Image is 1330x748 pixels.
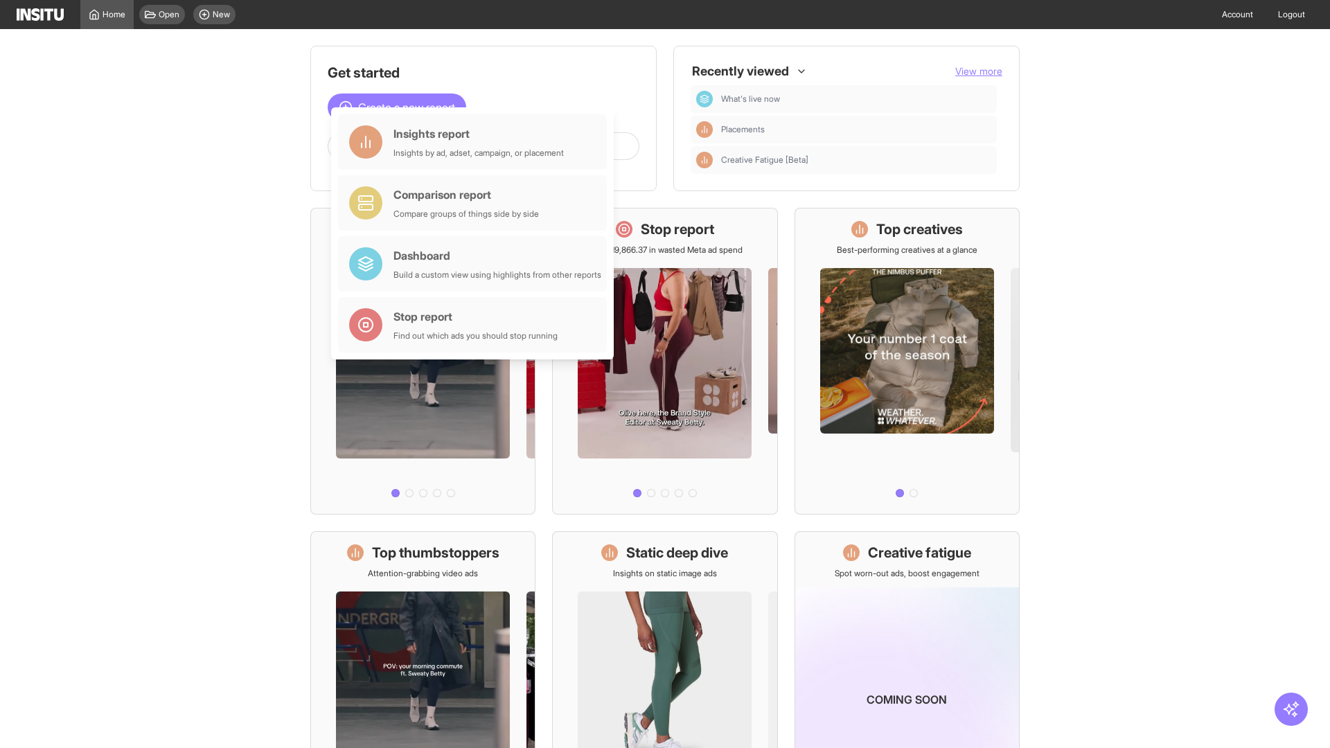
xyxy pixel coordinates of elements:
a: Top creativesBest-performing creatives at a glance [795,208,1020,515]
button: Create a new report [328,93,466,121]
h1: Top creatives [876,220,963,239]
button: View more [955,64,1002,78]
div: Insights by ad, adset, campaign, or placement [393,148,564,159]
span: New [213,9,230,20]
span: What's live now [721,93,991,105]
div: Insights [696,152,713,168]
div: Build a custom view using highlights from other reports [393,269,601,280]
p: Attention-grabbing video ads [368,568,478,579]
div: Stop report [393,308,558,325]
span: Open [159,9,179,20]
span: What's live now [721,93,780,105]
span: Create a new report [358,99,455,116]
div: Comparison report [393,186,539,203]
div: Compare groups of things side by side [393,208,539,220]
span: View more [955,65,1002,77]
h1: Stop report [641,220,714,239]
span: Placements [721,124,991,135]
span: Creative Fatigue [Beta] [721,154,991,166]
a: What's live nowSee all active ads instantly [310,208,535,515]
p: Save £19,866.37 in wasted Meta ad spend [587,244,743,256]
div: Dashboard [696,91,713,107]
div: Dashboard [393,247,601,264]
div: Insights [696,121,713,138]
span: Placements [721,124,765,135]
div: Insights report [393,125,564,142]
a: Stop reportSave £19,866.37 in wasted Meta ad spend [552,208,777,515]
h1: Top thumbstoppers [372,543,499,562]
div: Find out which ads you should stop running [393,330,558,341]
h1: Get started [328,63,639,82]
span: Creative Fatigue [Beta] [721,154,808,166]
p: Best-performing creatives at a glance [837,244,977,256]
p: Insights on static image ads [613,568,717,579]
img: Logo [17,8,64,21]
span: Home [103,9,125,20]
h1: Static deep dive [626,543,728,562]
